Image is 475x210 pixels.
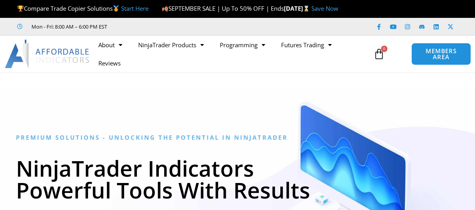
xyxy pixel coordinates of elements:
[16,157,459,201] h1: NinjaTrader Indicators Powerful Tools With Results
[162,6,168,12] img: 🍂
[284,4,311,12] strong: [DATE]
[212,36,273,54] a: Programming
[113,6,119,12] img: 🥇
[5,40,90,68] img: LogoAI | Affordable Indicators – NinjaTrader
[29,22,107,31] span: Mon - Fri: 8:00 AM – 6:00 PM EST
[411,43,471,65] a: MEMBERS AREA
[17,4,149,12] span: Compare Trade Copier Solutions
[381,46,387,52] span: 0
[118,23,238,31] iframe: Customer reviews powered by Trustpilot
[16,134,459,141] h6: Premium Solutions - Unlocking the Potential in NinjaTrader
[420,48,462,60] span: MEMBERS AREA
[311,4,338,12] a: Save Now
[362,42,397,66] a: 0
[90,54,129,72] a: Reviews
[162,4,284,12] span: SEPTEMBER SALE | Up To 50% OFF | Ends
[121,4,149,12] a: Start Here
[90,36,371,72] nav: Menu
[273,36,340,54] a: Futures Trading
[90,36,130,54] a: About
[303,6,309,12] img: ⌛
[130,36,212,54] a: NinjaTrader Products
[18,6,23,12] img: 🏆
